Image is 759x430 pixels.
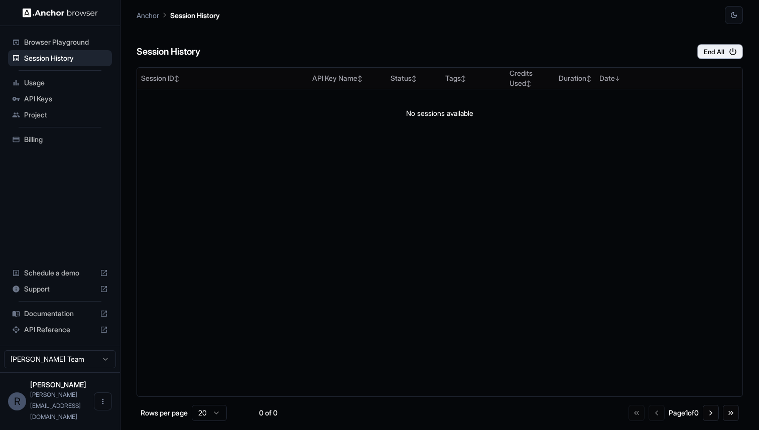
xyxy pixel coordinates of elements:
[697,44,743,59] button: End All
[24,134,108,145] span: Billing
[526,80,531,87] span: ↕
[174,75,179,82] span: ↕
[24,284,96,294] span: Support
[170,10,220,21] p: Session History
[8,322,112,338] div: API Reference
[24,309,96,319] span: Documentation
[8,281,112,297] div: Support
[8,392,26,410] div: R
[461,75,466,82] span: ↕
[8,91,112,107] div: API Keys
[8,107,112,123] div: Project
[137,10,159,21] p: Anchor
[24,37,108,47] span: Browser Playground
[141,73,304,83] div: Session ID
[615,75,620,82] span: ↓
[586,75,591,82] span: ↕
[24,110,108,120] span: Project
[24,53,108,63] span: Session History
[24,94,108,104] span: API Keys
[137,45,200,59] h6: Session History
[357,75,362,82] span: ↕
[94,392,112,410] button: Open menu
[8,306,112,322] div: Documentation
[24,325,96,335] span: API Reference
[8,131,112,148] div: Billing
[599,73,675,83] div: Date
[30,380,86,389] span: Ryan Voigt
[8,34,112,50] div: Browser Playground
[30,391,81,420] span: ryan@plato.so
[24,78,108,88] span: Usage
[137,10,220,21] nav: breadcrumb
[559,73,591,83] div: Duration
[669,408,699,418] div: Page 1 of 0
[141,408,188,418] p: Rows per page
[137,89,742,137] td: No sessions available
[8,75,112,91] div: Usage
[412,75,417,82] span: ↕
[312,73,383,83] div: API Key Name
[510,68,551,88] div: Credits Used
[445,73,501,83] div: Tags
[8,265,112,281] div: Schedule a demo
[391,73,437,83] div: Status
[23,8,98,18] img: Anchor Logo
[8,50,112,66] div: Session History
[24,268,96,278] span: Schedule a demo
[243,408,293,418] div: 0 of 0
